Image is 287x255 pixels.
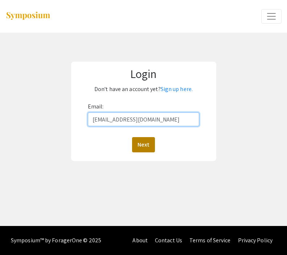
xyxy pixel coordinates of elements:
[161,85,193,93] a: Sign up here.
[155,237,182,244] a: Contact Us
[261,9,282,24] button: Expand or Collapse Menu
[5,11,51,21] img: Symposium by ForagerOne
[74,83,213,95] p: Don't have an account yet?
[132,137,155,152] button: Next
[88,101,104,112] label: Email:
[11,226,101,255] div: Symposium™ by ForagerOne © 2025
[74,67,213,81] h1: Login
[132,237,148,244] a: About
[238,237,272,244] a: Privacy Policy
[5,222,31,250] iframe: Chat
[189,237,231,244] a: Terms of Service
